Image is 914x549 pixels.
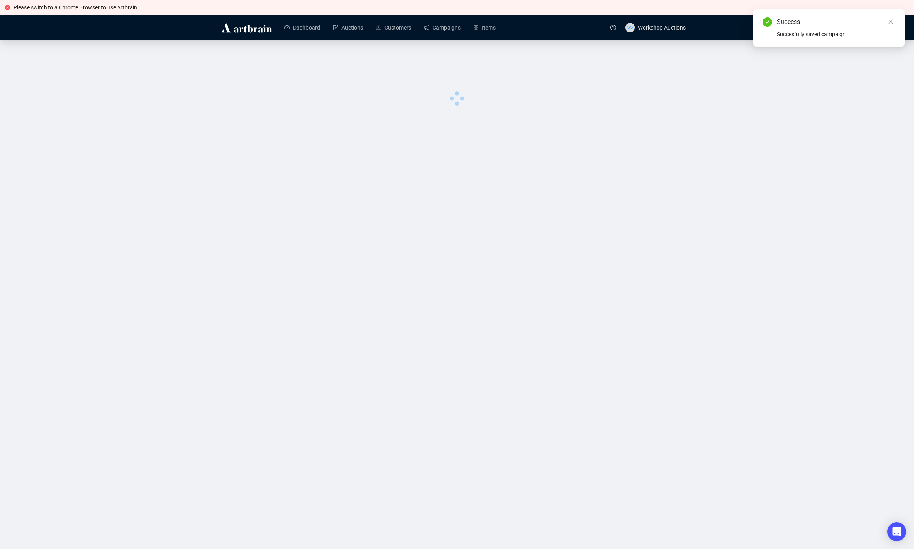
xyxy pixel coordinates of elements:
a: Close [886,17,895,26]
a: Items [473,17,496,38]
div: Please switch to a Chrome Browser to use Artbrain. [13,3,909,12]
img: logo [220,21,273,34]
div: Success [777,17,895,27]
a: Auctions [333,17,363,38]
span: Workshop Auctions [638,24,686,31]
span: close [888,19,893,24]
a: Campaigns [424,17,461,38]
div: Open Intercom Messenger [887,522,906,541]
a: Customers [376,17,411,38]
a: question-circle [606,15,621,40]
span: question-circle [610,25,616,30]
span: check-circle [763,17,772,27]
div: Succesfully saved campaign [777,30,895,39]
a: Dashboard [284,17,320,38]
span: WA [627,24,633,30]
span: close-circle [5,5,10,10]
